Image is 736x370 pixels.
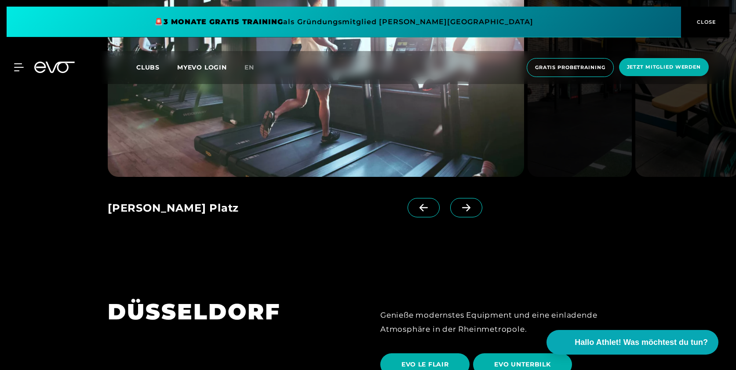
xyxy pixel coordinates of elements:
[244,62,265,73] a: en
[524,58,616,77] a: Gratis Probetraining
[380,308,628,337] div: Genieße modernstes Equipment und eine einladende Atmosphäre in der Rheinmetropole.
[547,330,718,355] button: Hallo Athlet! Was möchtest du tun?
[627,63,701,71] span: Jetzt Mitglied werden
[695,18,716,26] span: CLOSE
[244,63,254,71] span: en
[494,360,550,369] span: EVO UNTERBILK
[535,64,605,71] span: Gratis Probetraining
[136,63,177,71] a: Clubs
[616,58,711,77] a: Jetzt Mitglied werden
[575,337,708,348] span: Hallo Athlet! Was möchtest du tun?
[108,297,356,326] h1: DÜSSELDORF
[136,63,160,71] span: Clubs
[681,7,729,37] button: CLOSE
[177,63,227,71] a: MYEVO LOGIN
[401,360,448,369] span: EVO LE FLAIR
